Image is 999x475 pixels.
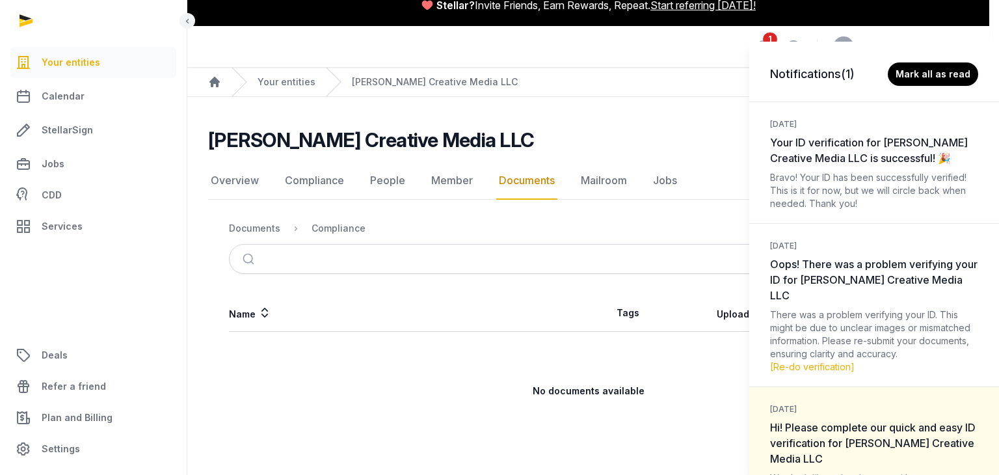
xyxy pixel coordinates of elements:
[770,171,978,210] div: Bravo! Your ID has been successfully verified! This is it for now, but we will circle back when n...
[770,361,855,372] a: [Re-do verification]
[770,421,976,465] span: Hi! Please complete our quick and easy ID verification for [PERSON_NAME] Creative Media LLC
[888,62,978,86] button: Mark all as read
[770,119,797,129] small: [DATE]
[770,308,978,373] div: There was a problem verifying your ID. This might be due to unclear images or mismatched informat...
[770,136,968,165] span: Your ID verification for [PERSON_NAME] Creative Media LLC is successful! 🎉
[770,404,797,414] small: [DATE]
[841,67,855,81] span: (1)
[934,413,999,475] iframe: Chat Widget
[770,65,855,83] h3: Notifications
[770,241,797,251] small: [DATE]
[770,258,978,302] span: Oops! There was a problem verifying your ID for [PERSON_NAME] Creative Media LLC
